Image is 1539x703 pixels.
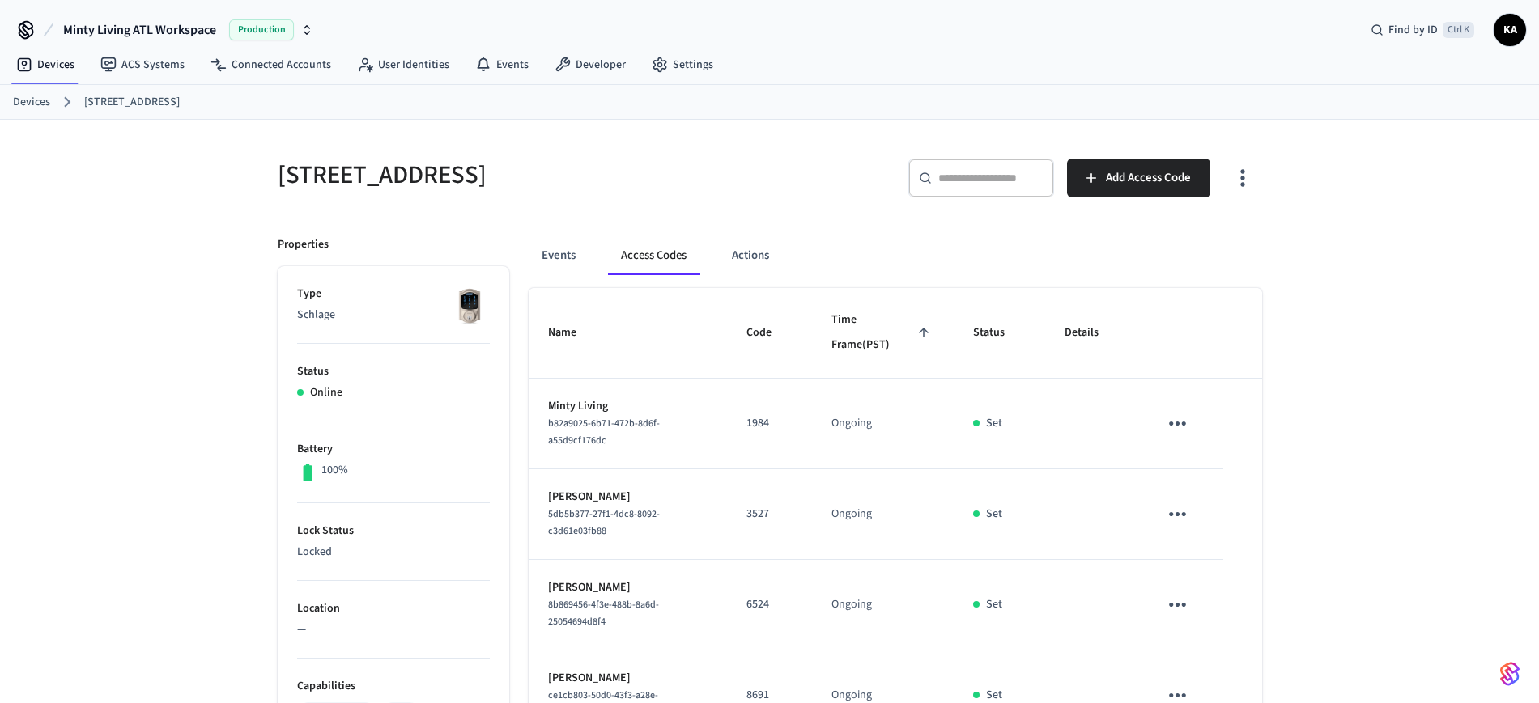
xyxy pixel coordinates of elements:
[746,506,793,523] p: 3527
[310,384,342,401] p: Online
[297,286,490,303] p: Type
[87,50,198,79] a: ACS Systems
[548,417,660,447] span: b82a9025-6b71-472b-8d6f-a55d9cf176dc
[746,320,793,345] span: Code
[529,236,1262,275] div: ant example
[746,415,793,432] p: 1984
[297,307,490,324] p: Schlage
[278,159,760,192] h5: [STREET_ADDRESS]
[529,236,589,275] button: Events
[229,19,294,40] span: Production
[746,596,793,613] p: 6524
[973,320,1026,345] span: Status
[198,50,344,79] a: Connected Accounts
[344,50,462,79] a: User Identities
[13,94,50,111] a: Devices
[462,50,542,79] a: Events
[548,320,597,345] span: Name
[63,20,216,40] span: Minty Living ATL Workspace
[812,379,954,469] td: Ongoing
[639,50,726,79] a: Settings
[297,441,490,458] p: Battery
[1065,320,1120,345] span: Details
[1500,661,1520,687] img: SeamLogoGradient.69752ec5.svg
[548,489,708,506] p: [PERSON_NAME]
[986,596,1002,613] p: Set
[449,286,490,326] img: Schlage Sense Smart Deadbolt with Camelot Trim, Front
[3,50,87,79] a: Devices
[548,507,660,538] span: 5db5b377-27f1-4dc8-8092-c3d61e03fb88
[812,469,954,560] td: Ongoing
[986,506,1002,523] p: Set
[278,236,329,253] p: Properties
[719,236,782,275] button: Actions
[1106,167,1191,188] span: Add Access Code
[542,50,639,79] a: Developer
[1388,22,1438,38] span: Find by ID
[297,523,490,540] p: Lock Status
[548,398,708,415] p: Minty Living
[1067,159,1210,197] button: Add Access Code
[986,415,1002,432] p: Set
[297,544,490,561] p: Locked
[297,363,490,380] p: Status
[1494,14,1526,46] button: KA
[297,600,490,617] p: Location
[84,94,180,111] a: [STREET_ADDRESS]
[608,236,699,275] button: Access Codes
[548,670,708,687] p: [PERSON_NAME]
[321,462,348,479] p: 100%
[1358,15,1487,44] div: Find by IDCtrl K
[812,560,954,650] td: Ongoing
[548,598,659,629] span: 8b869456-4f3e-488b-8a6d-25054694d8f4
[297,621,490,638] p: —
[831,307,934,358] span: Time Frame(PST)
[1443,22,1474,38] span: Ctrl K
[297,678,490,695] p: Capabilities
[548,579,708,596] p: [PERSON_NAME]
[1495,15,1524,44] span: KA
